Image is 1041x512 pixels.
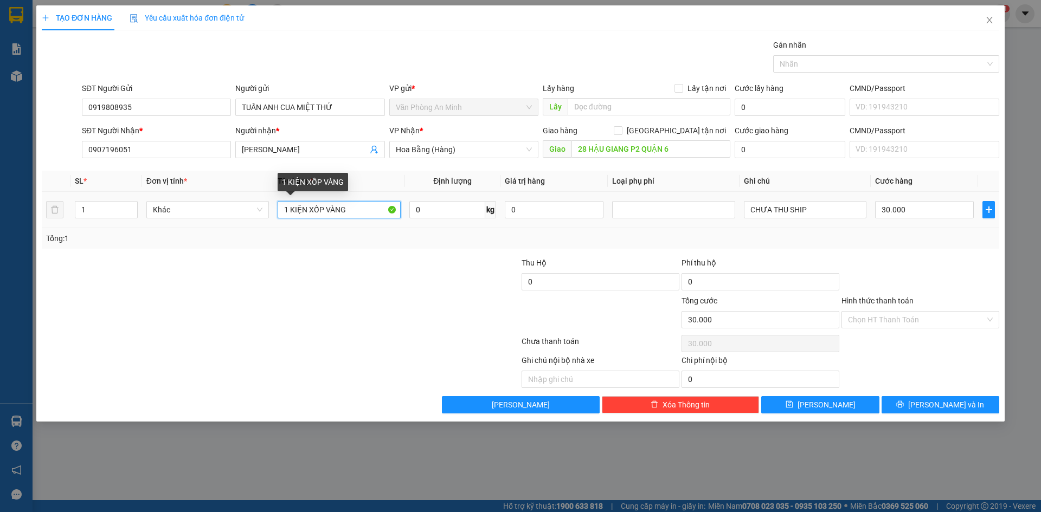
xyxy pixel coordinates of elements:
span: plus [42,14,49,22]
div: CMND/Passport [850,82,999,94]
input: Nhập ghi chú [522,371,679,388]
input: Dọc đường [571,140,730,158]
label: Hình thức thanh toán [841,296,914,305]
button: deleteXóa Thông tin [602,396,760,413]
span: Văn Phòng An Minh [396,99,532,115]
span: Giao [543,140,571,158]
span: TẠO ĐƠN HÀNG [42,14,112,22]
button: save[PERSON_NAME] [761,396,879,413]
div: Chưa thanh toán [520,335,680,354]
span: delete [651,400,658,409]
button: [PERSON_NAME] [442,396,600,413]
input: VD: Bàn, Ghế [278,201,400,218]
span: kg [485,201,496,218]
span: [PERSON_NAME] [492,399,550,411]
img: icon [130,14,138,23]
span: [PERSON_NAME] [798,399,856,411]
span: Khác [153,202,262,218]
input: Ghi Chú [744,201,866,218]
button: plus [982,201,994,218]
th: Loại phụ phí [608,171,739,192]
span: plus [983,205,994,214]
button: printer[PERSON_NAME] và In [882,396,999,413]
span: Thu Hộ [522,258,547,267]
label: Cước lấy hàng [735,84,783,93]
span: Đơn vị tính [146,177,187,185]
span: printer [896,400,904,409]
input: Dọc đường [568,98,730,115]
div: SĐT Người Gửi [82,82,231,94]
span: Hoa Bằng (Hàng) [396,141,532,158]
span: Lấy tận nơi [683,82,730,94]
div: Phí thu hộ [682,257,839,273]
span: save [786,400,793,409]
th: Ghi chú [740,171,871,192]
span: close [985,16,994,24]
span: VP Nhận [389,126,420,135]
button: delete [46,201,63,218]
label: Gán nhãn [773,41,806,49]
div: 1 KIỆN XỐP VÀNG [278,173,348,191]
div: Chi phí nội bộ [682,354,839,371]
div: VP gửi [389,82,538,94]
span: Yêu cầu xuất hóa đơn điện tử [130,14,244,22]
span: user-add [370,145,378,154]
div: Tổng: 1 [46,232,402,244]
span: [PERSON_NAME] và In [908,399,984,411]
div: SĐT Người Nhận [82,125,231,137]
span: SL [75,177,83,185]
span: Giao hàng [543,126,577,135]
span: Tổng cước [682,296,717,305]
button: Close [974,5,1005,36]
span: Định lượng [433,177,472,185]
label: Cước giao hàng [735,126,788,135]
span: Xóa Thông tin [663,399,710,411]
div: CMND/Passport [850,125,999,137]
div: Người nhận [235,125,384,137]
span: Lấy hàng [543,84,574,93]
span: Giá trị hàng [505,177,545,185]
div: Người gửi [235,82,384,94]
span: Lấy [543,98,568,115]
div: Ghi chú nội bộ nhà xe [522,354,679,371]
span: [GEOGRAPHIC_DATA] tận nơi [622,125,730,137]
span: Cước hàng [875,177,913,185]
input: 0 [505,201,603,218]
input: Cước lấy hàng [735,99,845,116]
input: Cước giao hàng [735,141,845,158]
